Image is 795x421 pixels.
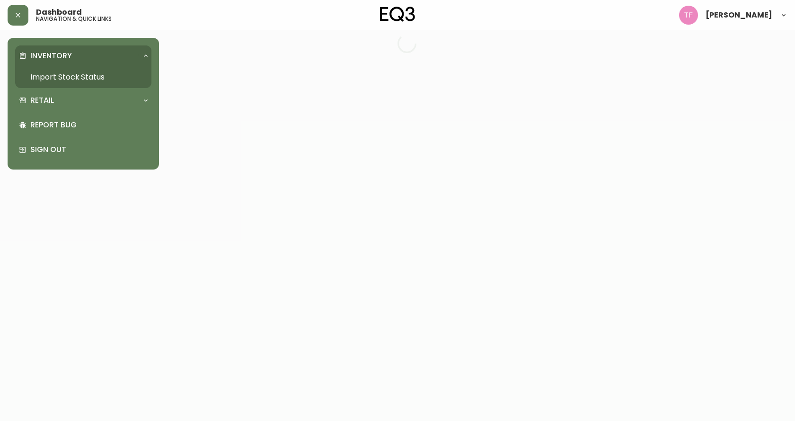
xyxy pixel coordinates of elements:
[30,51,72,61] p: Inventory
[15,66,151,88] a: Import Stock Status
[380,7,415,22] img: logo
[36,16,112,22] h5: navigation & quick links
[15,45,151,66] div: Inventory
[36,9,82,16] span: Dashboard
[706,11,772,19] span: [PERSON_NAME]
[30,95,54,106] p: Retail
[15,113,151,137] div: Report Bug
[15,137,151,162] div: Sign Out
[15,90,151,111] div: Retail
[679,6,698,25] img: 509424b058aae2bad57fee408324c33f
[30,120,148,130] p: Report Bug
[30,144,148,155] p: Sign Out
